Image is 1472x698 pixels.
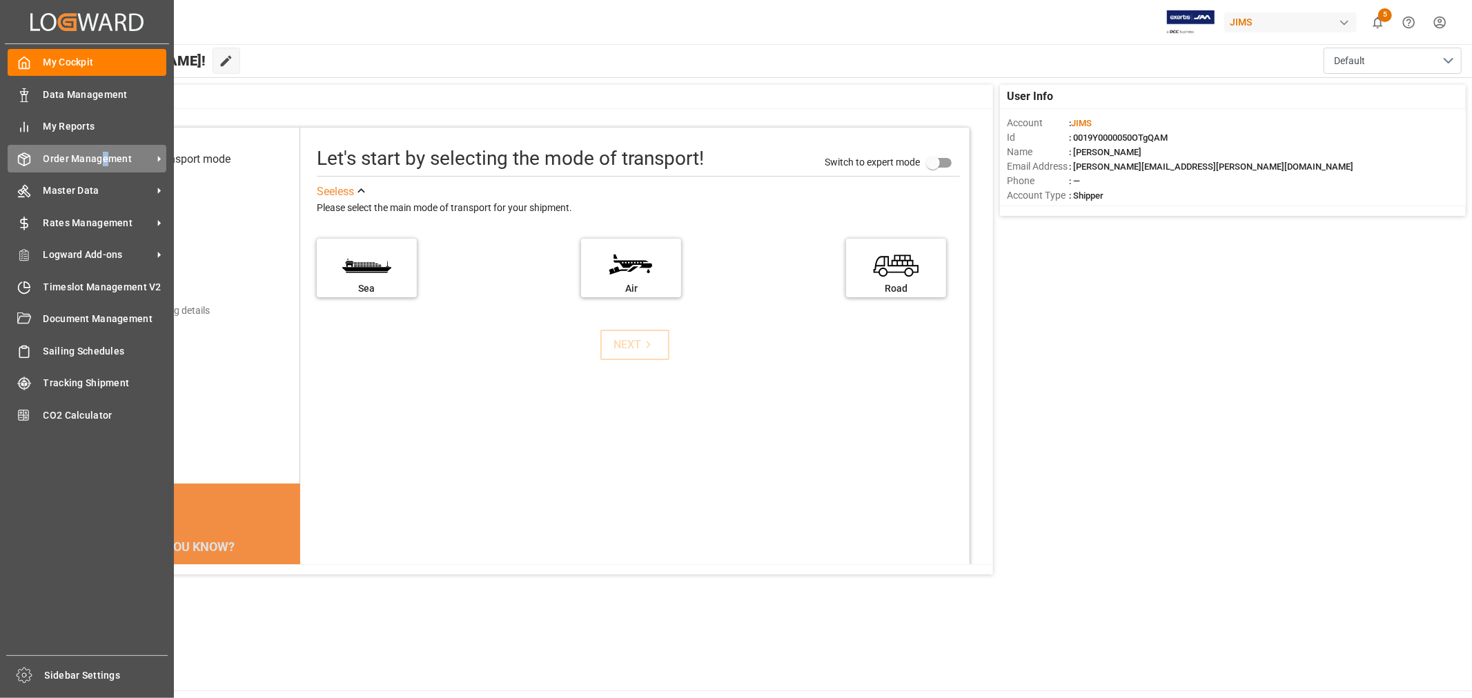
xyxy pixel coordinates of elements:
[1007,174,1069,188] span: Phone
[1007,88,1053,105] span: User Info
[45,668,168,683] span: Sidebar Settings
[281,561,300,660] button: next slide / item
[1007,188,1069,203] span: Account Type
[1007,116,1069,130] span: Account
[1224,9,1362,35] button: JIMS
[57,48,206,74] span: Hello [PERSON_NAME]!
[1393,7,1424,38] button: Help Center
[1071,118,1092,128] span: JIMS
[1324,48,1462,74] button: open menu
[1334,54,1365,68] span: Default
[1069,118,1092,128] span: :
[1069,132,1168,143] span: : 0019Y0000050OTgQAM
[94,561,284,644] div: The energy needed to power one large container ship across the ocean in a single day is the same ...
[8,370,166,397] a: Tracking Shipment
[600,330,669,360] button: NEXT
[43,183,153,198] span: Master Data
[1167,10,1215,34] img: Exertis%20JAM%20-%20Email%20Logo.jpg_1722504956.jpg
[43,88,167,102] span: Data Management
[43,55,167,70] span: My Cockpit
[8,49,166,76] a: My Cockpit
[43,312,167,326] span: Document Management
[324,281,410,296] div: Sea
[8,113,166,140] a: My Reports
[1007,145,1069,159] span: Name
[8,306,166,332] a: Document Management
[43,376,167,390] span: Tracking Shipment
[43,408,167,423] span: CO2 Calculator
[1224,12,1357,32] div: JIMS
[1069,147,1141,157] span: : [PERSON_NAME]
[43,152,153,166] span: Order Management
[43,248,153,262] span: Logward Add-ons
[614,337,656,353] div: NEXT
[43,344,167,359] span: Sailing Schedules
[317,200,960,217] div: Please select the main mode of transport for your shipment.
[853,281,939,296] div: Road
[1069,176,1080,186] span: : —
[1069,190,1103,201] span: : Shipper
[1007,130,1069,145] span: Id
[77,532,300,561] div: DID YOU KNOW?
[8,401,166,428] a: CO2 Calculator
[825,156,920,167] span: Switch to expert mode
[1007,159,1069,174] span: Email Address
[43,216,153,230] span: Rates Management
[43,280,167,295] span: Timeslot Management V2
[1362,7,1393,38] button: show 5 new notifications
[317,183,354,200] div: See less
[1378,8,1392,22] span: 5
[8,337,166,364] a: Sailing Schedules
[317,144,704,173] div: Let's start by selecting the mode of transport!
[1069,161,1353,172] span: : [PERSON_NAME][EMAIL_ADDRESS][PERSON_NAME][DOMAIN_NAME]
[8,273,166,300] a: Timeslot Management V2
[588,281,674,296] div: Air
[43,119,167,134] span: My Reports
[8,81,166,108] a: Data Management
[124,151,230,168] div: Select transport mode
